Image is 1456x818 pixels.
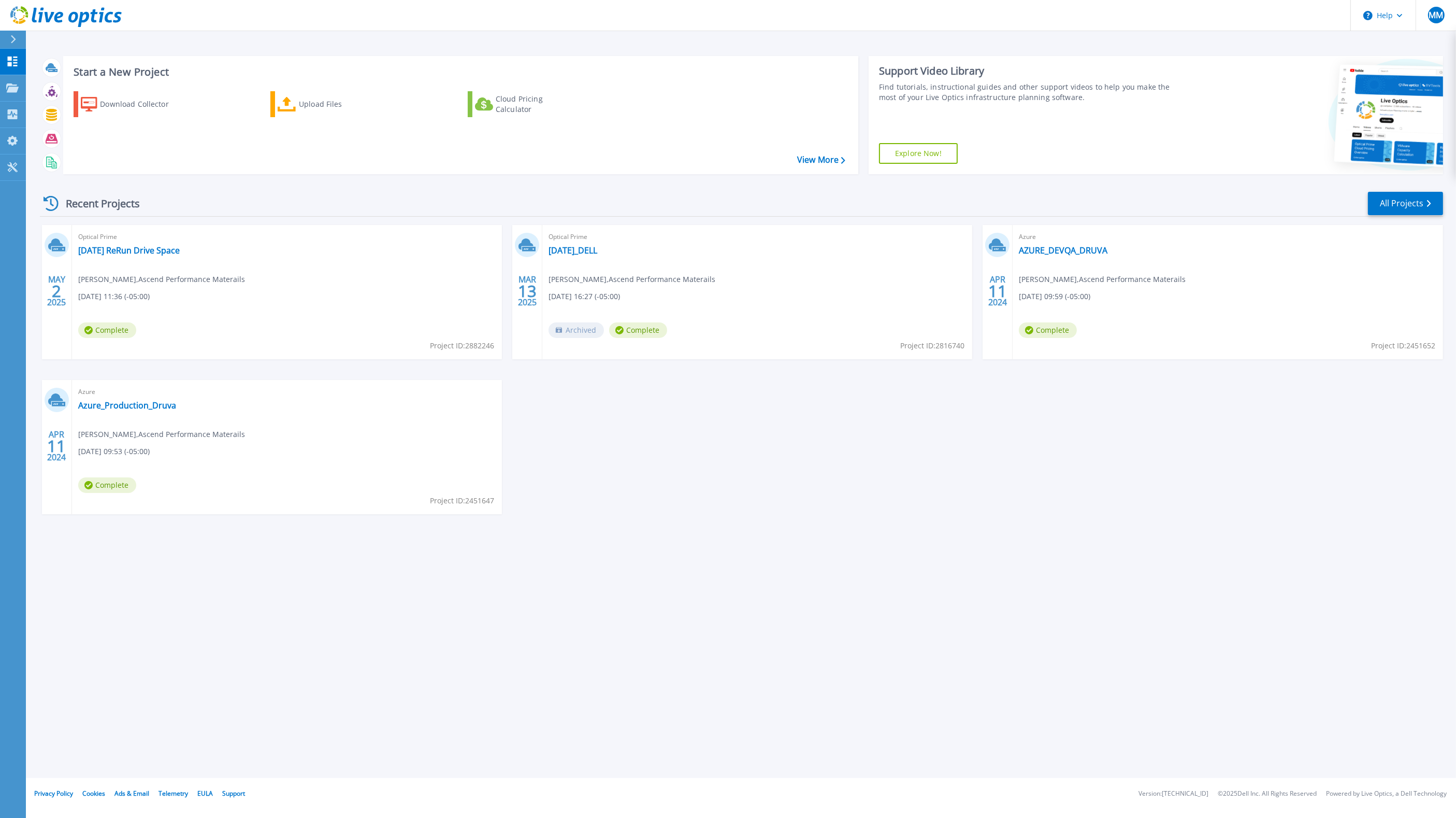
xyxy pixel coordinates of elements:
h3: Start a New Project [74,66,845,78]
div: Support Video Library [879,64,1177,78]
span: 2 [52,287,61,295]
a: Azure_Production_Druva [78,400,176,411]
a: [DATE] ReRun Drive Space [78,245,180,256]
span: [DATE] 11:36 (-05:00) [78,291,150,302]
div: MAY 2025 [47,272,66,310]
a: Ads & Email [114,789,149,798]
a: Download Collector [74,91,189,117]
a: Telemetry [158,789,188,798]
span: Complete [1019,322,1077,338]
div: Recent Projects [40,191,154,216]
div: Find tutorials, instructional guides and other support videos to help you make the most of your L... [879,82,1177,103]
div: Upload Files [299,94,382,115]
span: Azure [78,386,496,398]
span: Complete [78,477,136,493]
span: Project ID: 2451647 [430,495,494,506]
a: AZURE_DEVQA_DRUVA [1019,245,1107,256]
span: 11 [47,442,66,450]
li: Powered by Live Optics, a Dell Technology [1326,791,1447,797]
span: [PERSON_NAME] , Ascend Performance Materails [1019,274,1186,285]
span: 11 [988,287,1007,295]
li: © 2025 Dell Inc. All Rights Reserved [1218,791,1317,797]
span: Azure [1019,231,1436,243]
span: MM [1429,11,1443,19]
span: Project ID: 2451652 [1371,340,1435,351]
a: Upload Files [270,91,386,117]
span: Archived [549,322,604,338]
span: Complete [78,322,136,338]
span: [DATE] 09:59 (-05:00) [1019,291,1090,302]
a: [DATE]_DELL [549,245,597,256]
div: Download Collector [100,94,183,115]
span: Project ID: 2816740 [900,340,964,351]
a: EULA [197,789,213,798]
span: [DATE] 09:53 (-05:00) [78,446,150,457]
span: Optical Prime [78,231,496,243]
span: 13 [518,287,537,295]
span: Complete [609,322,667,338]
a: Cookies [82,789,105,798]
div: APR 2024 [988,272,1007,310]
a: Support [222,789,245,798]
span: [PERSON_NAME] , Ascend Performance Materails [78,274,245,285]
a: Cloud Pricing Calculator [468,91,583,117]
a: Privacy Policy [34,789,73,798]
a: All Projects [1368,192,1443,215]
span: [PERSON_NAME] , Ascend Performance Materails [78,429,245,440]
a: View More [797,155,845,165]
div: MAR 2025 [517,272,537,310]
span: Project ID: 2882246 [430,340,494,351]
a: Explore Now! [879,143,958,164]
li: Version: [TECHNICAL_ID] [1138,791,1208,797]
span: [PERSON_NAME] , Ascend Performance Materails [549,274,715,285]
div: APR 2024 [47,427,66,465]
div: Cloud Pricing Calculator [496,94,579,115]
span: [DATE] 16:27 (-05:00) [549,291,620,302]
span: Optical Prime [549,231,966,243]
